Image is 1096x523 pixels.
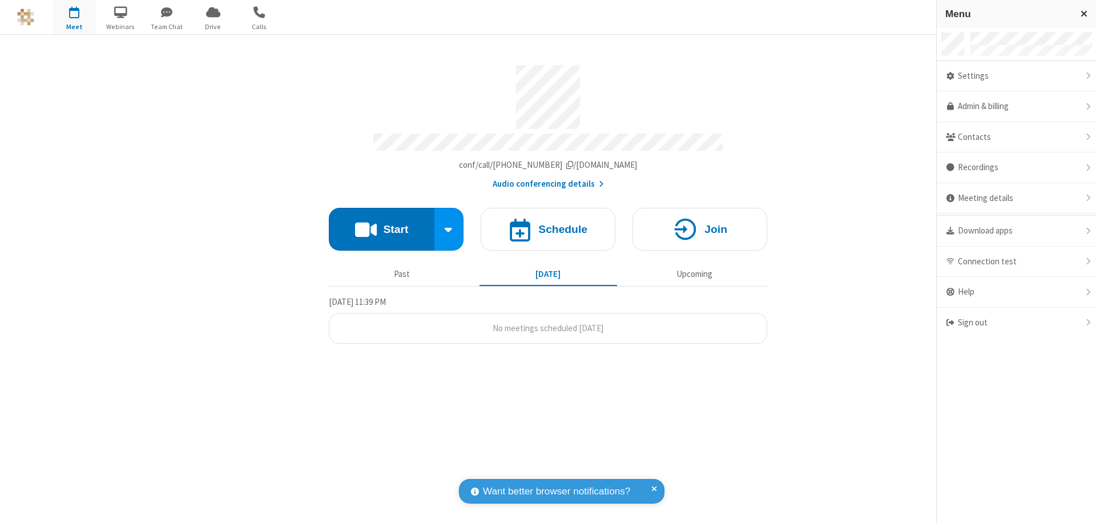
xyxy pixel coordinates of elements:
div: Start conference options [434,208,464,251]
section: Account details [329,57,767,191]
button: Copy my meeting room linkCopy my meeting room link [459,159,638,172]
span: Copy my meeting room link [459,159,638,170]
button: Past [333,263,471,285]
h3: Menu [945,9,1070,19]
button: Audio conferencing details [493,178,604,191]
div: Recordings [937,152,1096,183]
h4: Start [383,224,408,235]
button: Upcoming [626,263,763,285]
button: [DATE] [479,263,617,285]
span: Want better browser notifications? [483,484,630,499]
a: Admin & billing [937,91,1096,122]
div: Contacts [937,122,1096,153]
section: Today's Meetings [329,295,767,344]
span: Drive [192,22,235,32]
div: Download apps [937,216,1096,247]
button: Start [329,208,434,251]
div: Settings [937,61,1096,92]
span: Webinars [99,22,142,32]
button: Schedule [481,208,615,251]
span: Team Chat [146,22,188,32]
img: QA Selenium DO NOT DELETE OR CHANGE [17,9,34,26]
span: Calls [238,22,281,32]
h4: Schedule [538,224,587,235]
span: Meet [53,22,96,32]
div: Help [937,277,1096,308]
div: Meeting details [937,183,1096,214]
h4: Join [704,224,727,235]
span: [DATE] 11:39 PM [329,296,386,307]
div: Sign out [937,308,1096,338]
div: Connection test [937,247,1096,277]
button: Join [632,208,767,251]
span: No meetings scheduled [DATE] [493,323,603,333]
